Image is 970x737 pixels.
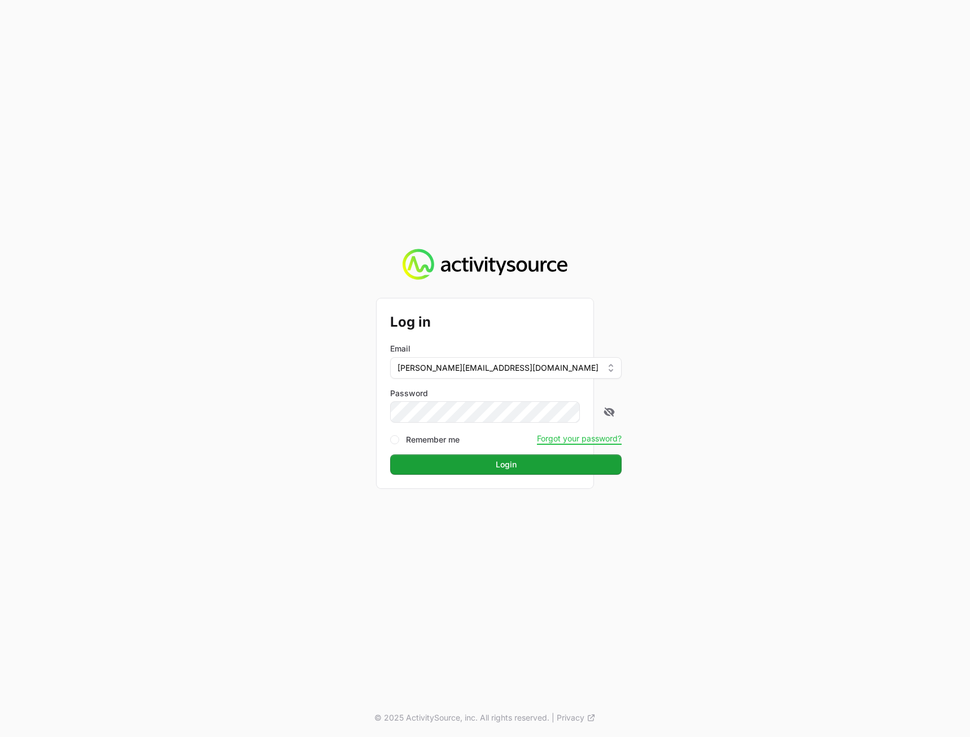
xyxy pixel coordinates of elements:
span: | [552,712,554,723]
h2: Log in [390,312,622,332]
button: [PERSON_NAME][EMAIL_ADDRESS][DOMAIN_NAME] [390,357,622,379]
label: Password [390,388,622,399]
button: Forgot your password? [537,433,622,444]
a: Privacy [557,712,596,723]
button: Login [390,454,622,475]
label: Remember me [406,434,460,445]
img: Activity Source [403,249,567,280]
p: © 2025 ActivitySource, inc. All rights reserved. [374,712,549,723]
span: [PERSON_NAME][EMAIL_ADDRESS][DOMAIN_NAME] [397,362,598,374]
label: Email [390,343,410,354]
